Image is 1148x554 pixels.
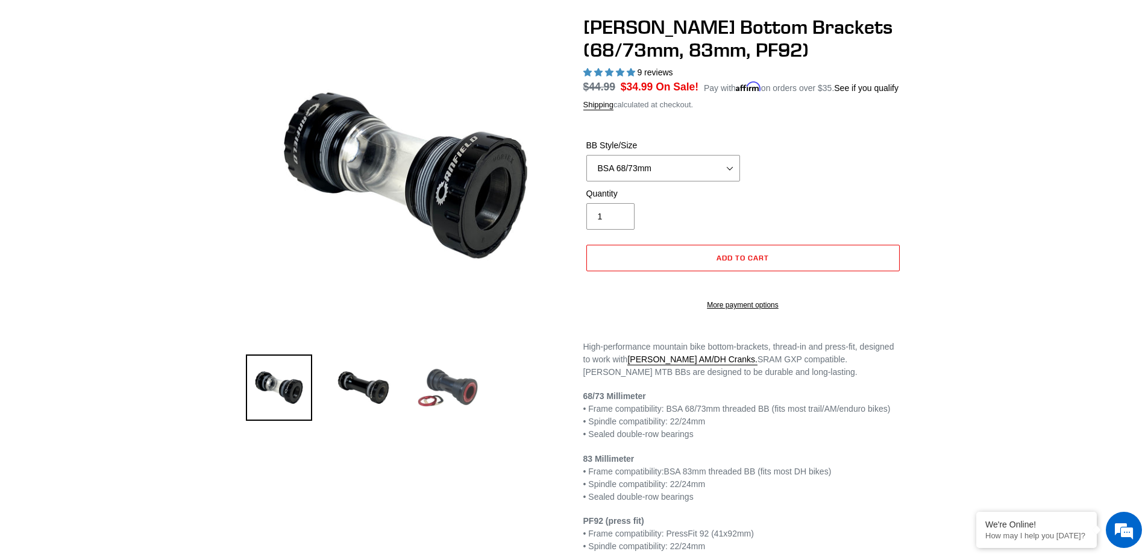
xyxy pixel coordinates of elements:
span: $34.99 [621,81,653,93]
label: Quantity [586,187,740,200]
s: $44.99 [583,81,616,93]
p: Pay with on orders over $35. [704,79,899,95]
span: On Sale! [656,79,698,95]
h1: [PERSON_NAME] Bottom Brackets (68/73mm, 83mm, PF92) [583,16,903,62]
span: BSA 83mm threaded BB (fits most DH bikes) [664,467,832,476]
div: We're Online! [985,520,1088,529]
span: Add to cart [717,253,769,262]
div: calculated at checkout. [583,99,903,111]
span: Affirm [736,81,761,92]
strong: 83 Millimeter [583,454,635,464]
button: Add to cart [586,245,900,271]
span: • Frame compatibility: [583,467,664,476]
img: Load image into Gallery viewer, 68/73mm Bottom Bracket [246,354,312,421]
a: More payment options [586,300,900,310]
a: [PERSON_NAME] AM/DH Cranks. [627,354,757,365]
span: 9 reviews [637,68,673,77]
p: • Frame compatibility: BSA 68/73mm threaded BB (fits most trail/AM/enduro bikes) • Spindle compat... [583,390,903,441]
strong: 68/73 Millimeter [583,391,646,401]
p: High-performance mountain bike bottom-brackets, thread-in and press-fit, designed to work with SR... [583,341,903,379]
span: • Spindle compatibility: 22/24mm • Sealed double-row bearings [583,479,706,502]
p: How may I help you today? [985,531,1088,540]
label: BB Style/Size [586,139,740,152]
img: Load image into Gallery viewer, 83mm Bottom Bracket [330,354,397,421]
span: 4.89 stars [583,68,638,77]
strong: PF92 (press fit) [583,516,644,526]
span: • Frame compatibility: PressFit 92 (41x92mm) • Spindle compatibility: 22/24mm [583,516,754,551]
a: See if you qualify - Learn more about Affirm Financing (opens in modal) [834,83,899,93]
img: Load image into Gallery viewer, Press Fit 92 Bottom Bracket [415,354,481,421]
a: Shipping [583,100,614,110]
